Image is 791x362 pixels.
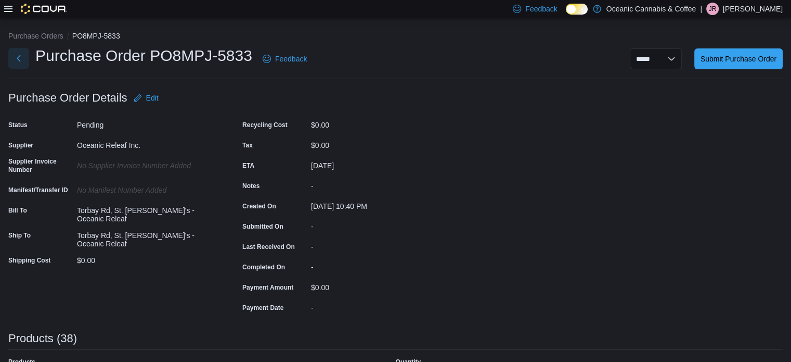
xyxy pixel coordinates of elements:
[311,259,450,271] div: -
[8,186,68,194] label: Manifest/Transfer ID
[72,32,120,40] button: PO8MPJ-5833
[275,54,307,64] span: Feedback
[35,45,252,66] h1: Purchase Order PO8MPJ-5833
[8,141,33,149] label: Supplier
[8,121,28,129] label: Status
[242,121,288,129] label: Recycling Cost
[311,157,450,170] div: [DATE]
[77,117,216,129] div: Pending
[8,31,783,43] nav: An example of EuiBreadcrumbs
[242,202,276,210] label: Created On
[723,3,783,15] p: [PERSON_NAME]
[311,239,450,251] div: -
[242,222,283,231] label: Submitted On
[311,117,450,129] div: $0.00
[311,218,450,231] div: -
[8,231,31,240] label: Ship To
[606,3,696,15] p: Oceanic Cannabis & Coffee
[8,157,73,174] label: Supplier Invoice Number
[700,3,702,15] p: |
[242,141,253,149] label: Tax
[242,304,283,312] label: Payment Date
[242,161,254,170] label: ETA
[709,3,717,15] span: JR
[311,279,450,292] div: $0.00
[311,198,450,210] div: [DATE] 10:40 PM
[242,263,285,271] label: Completed On
[129,88,163,108] button: Edit
[77,182,216,194] div: No Manifest Number added
[77,227,216,248] div: Torbay Rd, St. [PERSON_NAME]'s - Oceanic Releaf
[694,48,783,69] button: Submit Purchase Order
[8,32,63,40] button: Purchase Orders
[77,202,216,223] div: Torbay Rd, St. [PERSON_NAME]'s - Oceanic Releaf
[566,4,588,15] input: Dark Mode
[242,283,293,292] label: Payment Amount
[242,243,295,251] label: Last Received On
[242,182,260,190] label: Notes
[701,54,776,64] span: Submit Purchase Order
[8,256,50,265] label: Shipping Cost
[311,299,450,312] div: -
[21,4,67,14] img: Cova
[8,206,27,215] label: Bill To
[77,137,216,149] div: Oceanic Releaf Inc.
[706,3,719,15] div: Jeremy Rumbolt
[311,137,450,149] div: $0.00
[525,4,557,14] span: Feedback
[77,252,216,265] div: $0.00
[8,92,127,104] h3: Purchase Order Details
[311,178,450,190] div: -
[146,93,159,103] span: Edit
[8,48,29,69] button: Next
[258,48,311,69] a: Feedback
[8,332,77,345] h3: Products (38)
[77,157,216,170] div: No Supplier Invoice Number added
